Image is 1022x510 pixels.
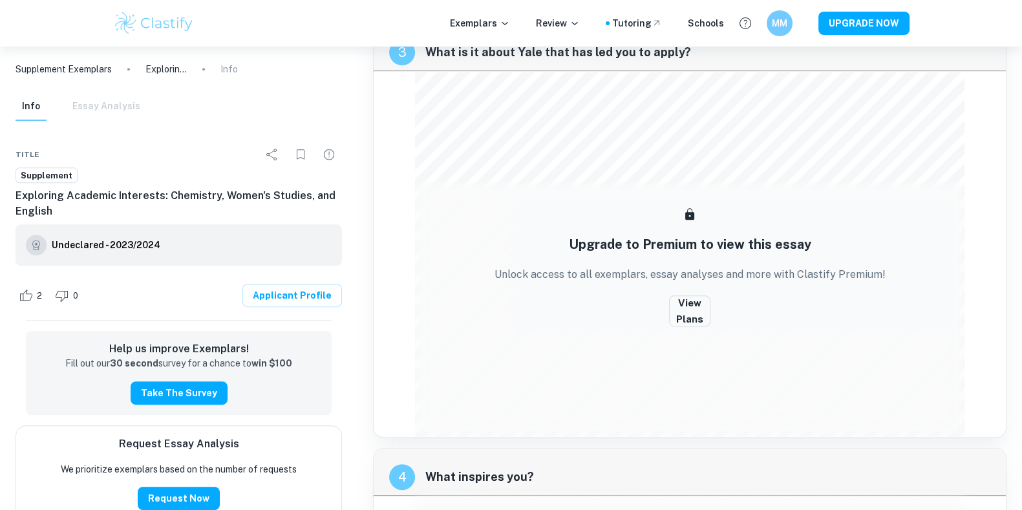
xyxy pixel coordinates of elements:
h6: MM [772,16,787,30]
strong: win $100 [251,358,292,368]
strong: 30 second [110,358,158,368]
span: 2 [30,290,49,303]
a: Supplement Exemplars [16,62,112,76]
button: Take the Survey [131,381,228,405]
p: Review [536,16,580,30]
p: We prioritize exemplars based on the number of requests [61,462,297,476]
span: What inspires you? [425,468,990,486]
a: Applicant Profile [242,284,342,307]
div: recipe [389,39,415,65]
div: Dislike [52,285,85,306]
h5: Upgrade to Premium to view this essay [569,235,811,254]
p: Exploring Academic Interests: Chemistry, Women's Studies, and English [145,62,187,76]
div: Bookmark [288,142,314,167]
p: Info [220,62,238,76]
a: Tutoring [612,16,662,30]
span: 0 [66,290,85,303]
button: UPGRADE NOW [818,12,910,35]
a: Schools [688,16,724,30]
div: Like [16,285,49,306]
img: Clastify logo [113,10,195,36]
button: Info [16,92,47,121]
p: Fill out our survey for a chance to [65,357,292,371]
button: Help and Feedback [734,12,756,34]
div: Share [259,142,285,167]
p: Unlock access to all exemplars, essay analyses and more with Clastify Premium! [495,267,886,282]
h6: Exploring Academic Interests: Chemistry, Women's Studies, and English [16,188,342,219]
div: Report issue [316,142,342,167]
a: Supplement [16,167,78,184]
button: MM [767,10,793,36]
h6: Help us improve Exemplars! [36,341,321,357]
h6: Request Essay Analysis [119,436,239,452]
h6: Undeclared - 2023/2024 [52,238,160,252]
span: Supplement [16,169,77,182]
button: View Plans [669,295,710,326]
p: Exemplars [450,16,510,30]
span: What is it about Yale that has led you to apply? [425,43,990,61]
div: recipe [389,464,415,490]
button: Request Now [138,487,220,510]
span: Title [16,149,39,160]
a: Undeclared - 2023/2024 [52,235,160,255]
